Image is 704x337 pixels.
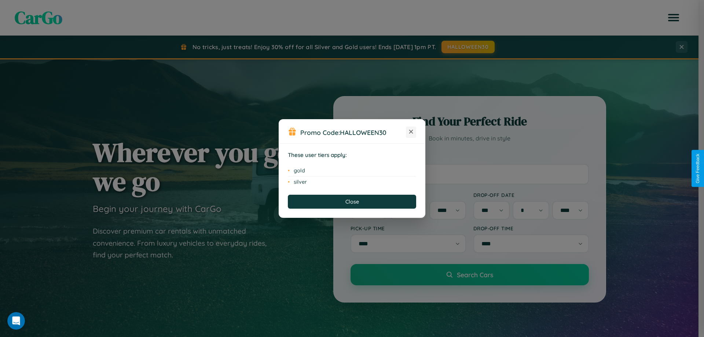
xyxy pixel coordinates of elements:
[7,312,25,330] iframe: Intercom live chat
[695,154,700,183] div: Give Feedback
[300,128,406,136] h3: Promo Code:
[288,176,416,187] li: silver
[288,165,416,176] li: gold
[340,128,386,136] b: HALLOWEEN30
[288,195,416,209] button: Close
[288,151,347,158] strong: These user tiers apply:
